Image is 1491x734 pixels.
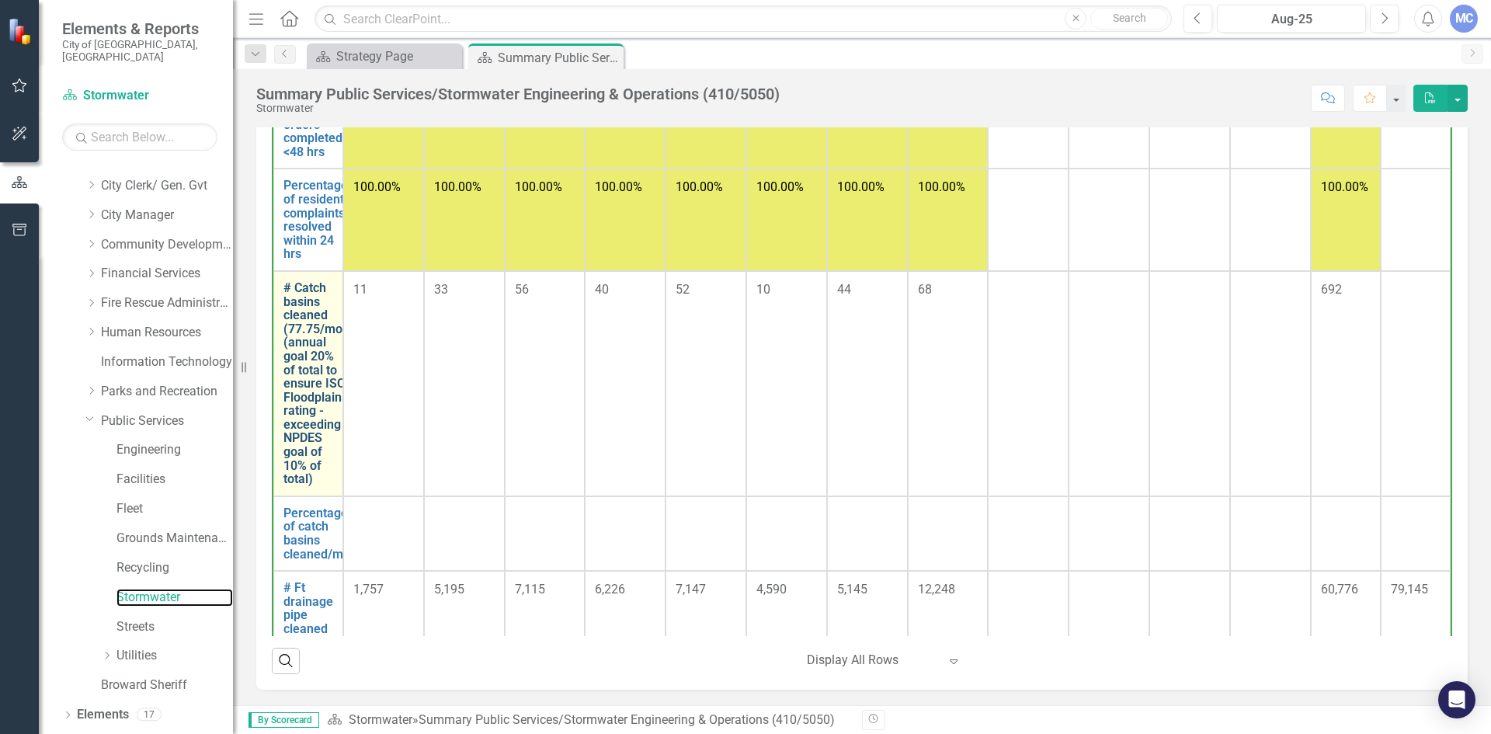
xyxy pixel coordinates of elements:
[116,441,233,459] a: Engineering
[918,179,965,194] span: 100.00%
[137,708,162,722] div: 17
[116,589,233,607] a: Stormwater
[1450,5,1478,33] button: MC
[273,169,343,271] td: Double-Click to Edit Right Click for Context Menu
[283,506,350,561] a: Percentage of catch basins cleaned/mo
[62,38,217,64] small: City of [GEOGRAPHIC_DATA], [GEOGRAPHIC_DATA]
[498,48,620,68] div: Summary Public Services/Stormwater Engineering & Operations (410/5050)
[101,236,233,254] a: Community Development
[595,179,642,194] span: 100.00%
[1090,8,1168,30] button: Search
[1391,582,1428,597] span: 79,145
[116,500,233,518] a: Fleet
[434,582,464,597] span: 5,195
[273,94,343,169] td: Double-Click to Edit Right Click for Context Menu
[77,706,129,724] a: Elements
[116,559,233,577] a: Recycling
[676,282,690,297] span: 52
[353,282,367,297] span: 11
[62,123,217,151] input: Search Below...
[101,412,233,430] a: Public Services
[918,582,955,597] span: 12,248
[1321,282,1342,297] span: 692
[756,179,804,194] span: 100.00%
[283,179,348,261] a: Percentage of resident complaints resolved within 24 hrs
[101,177,233,195] a: City Clerk/ Gen. Gvt
[515,282,529,297] span: 56
[116,647,233,665] a: Utilities
[918,282,932,297] span: 68
[837,582,867,597] span: 5,145
[256,103,780,114] div: Stormwater
[101,677,233,694] a: Broward Sheriff
[756,582,787,597] span: 4,590
[101,353,233,371] a: Information Technology
[676,179,723,194] span: 100.00%
[273,496,343,571] td: Double-Click to Edit Right Click for Context Menu
[349,712,412,727] a: Stormwater
[101,324,233,342] a: Human Resources
[837,179,885,194] span: 100.00%
[273,271,343,496] td: Double-Click to Edit Right Click for Context Menu
[256,85,780,103] div: Summary Public Services/Stormwater Engineering & Operations (410/5050)
[248,712,319,728] span: By Scorecard
[336,47,458,66] div: Strategy Page
[353,582,384,597] span: 1,757
[1438,681,1475,718] div: Open Intercom Messenger
[283,104,342,158] a: % Wk orders completed <48 hrs
[62,19,217,38] span: Elements & Reports
[1321,179,1368,194] span: 100.00%
[101,294,233,312] a: Fire Rescue Administration
[756,282,770,297] span: 10
[1113,12,1146,24] span: Search
[595,282,609,297] span: 40
[116,618,233,636] a: Streets
[116,530,233,548] a: Grounds Maintenance
[101,207,233,224] a: City Manager
[1217,5,1366,33] button: Aug-25
[1321,582,1358,597] span: 60,776
[837,282,851,297] span: 44
[101,383,233,401] a: Parks and Recreation
[1222,10,1361,29] div: Aug-25
[116,471,233,489] a: Facilities
[327,711,850,729] div: »
[311,47,458,66] a: Strategy Page
[676,582,706,597] span: 7,147
[515,179,562,194] span: 100.00%
[8,17,35,44] img: ClearPoint Strategy
[62,87,217,105] a: Stormwater
[434,179,481,194] span: 100.00%
[419,712,835,727] div: Summary Public Services/Stormwater Engineering & Operations (410/5050)
[315,5,1172,33] input: Search ClearPoint...
[283,281,348,486] a: # Catch basins cleaned (77.75/mo) (annual goal 20% of total to ensure ISO Floodplains rating - ex...
[515,582,545,597] span: 7,115
[101,265,233,283] a: Financial Services
[595,582,625,597] span: 6,226
[353,179,401,194] span: 100.00%
[434,282,448,297] span: 33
